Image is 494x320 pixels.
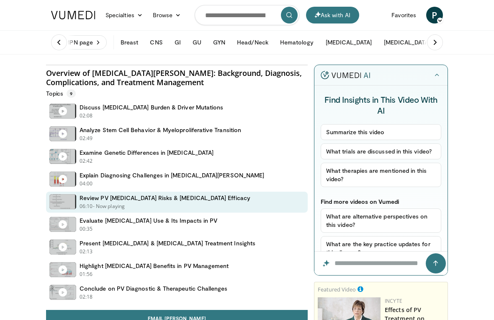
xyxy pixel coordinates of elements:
p: - Now playing [93,203,125,210]
button: What are the key practice updates for this disease? [321,236,441,260]
p: 00:35 [80,225,93,233]
h4: Present [MEDICAL_DATA] & [MEDICAL_DATA] Treatment Insights [80,239,255,247]
button: What therapies are mentioned in this video? [321,163,441,187]
img: VuMedi Logo [51,11,95,19]
h4: Highlight [MEDICAL_DATA] Benefits in PV Management [80,262,229,270]
button: [MEDICAL_DATA] [321,34,377,51]
p: 02:18 [80,293,93,301]
h4: Analyze Stem Cell Behavior & Myeloproliferative Transition [80,126,241,134]
button: [MEDICAL_DATA] [379,34,435,51]
a: Specialties [100,7,148,23]
small: Featured Video [318,286,356,293]
p: 02:42 [80,157,93,165]
button: What are alternative perspectives on this video? [321,208,441,233]
a: Browse [148,7,186,23]
button: What trials are discussed in this video? [321,143,441,159]
h4: Overview of [MEDICAL_DATA][PERSON_NAME]: Background, Diagnosis, Complications, and Treatment Mana... [46,69,308,87]
button: CNS [145,34,167,51]
p: Find more videos on Vumedi [321,198,441,205]
h4: Examine Genetic Differences in [MEDICAL_DATA] [80,149,214,156]
p: 02:08 [80,112,93,120]
button: Ask with AI [306,7,359,23]
button: GYN [208,34,230,51]
h4: Conclude on PV Diagnostic & Therapeutic Challenges [80,285,228,292]
button: Hematology [275,34,319,51]
h4: Find Insights in This Video With AI [321,94,441,116]
button: GU [188,34,206,51]
h4: Review PV [MEDICAL_DATA] Risks & [MEDICAL_DATA] Efficacy [80,194,250,202]
button: Head/Neck [232,34,273,51]
p: 04:00 [80,180,93,187]
h4: Explain Diagnosing Challenges in [MEDICAL_DATA][PERSON_NAME] [80,172,264,179]
a: Visit MPN page [46,35,107,49]
input: Question for the AI [314,252,448,275]
button: GI [170,34,186,51]
p: 02:49 [80,135,93,142]
h4: Discuss [MEDICAL_DATA] Burden & Driver Mutations [80,104,223,111]
p: 01:56 [80,271,93,278]
button: Summarize this video [321,124,441,140]
a: P [426,7,443,23]
p: 02:13 [80,248,93,255]
a: Favorites [386,7,421,23]
img: vumedi-ai-logo.v2.svg [321,71,370,79]
button: Breast [116,34,143,51]
p: Topics [46,89,76,98]
p: 06:10 [80,203,93,210]
span: 9 [67,89,76,98]
h4: Evaluate [MEDICAL_DATA] Use & Its Impacts in PV [80,217,217,224]
a: Incyte [385,297,402,304]
input: Search topics, interventions [195,5,299,25]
